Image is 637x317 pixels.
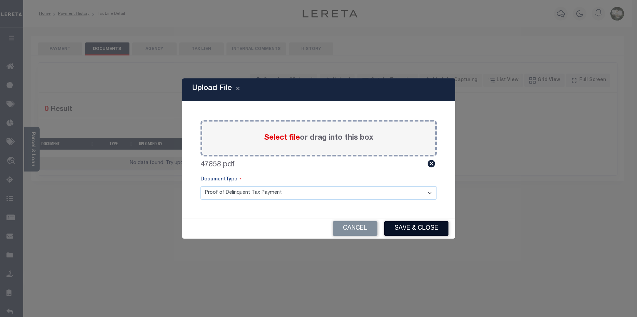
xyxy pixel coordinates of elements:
[192,84,232,93] h5: Upload File
[264,132,373,144] label: or drag into this box
[264,134,300,142] span: Select file
[200,159,235,170] label: 47858.pdf
[200,176,241,183] label: DocumentType
[232,86,244,94] button: Close
[384,221,448,236] button: Save & Close
[333,221,377,236] button: Cancel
